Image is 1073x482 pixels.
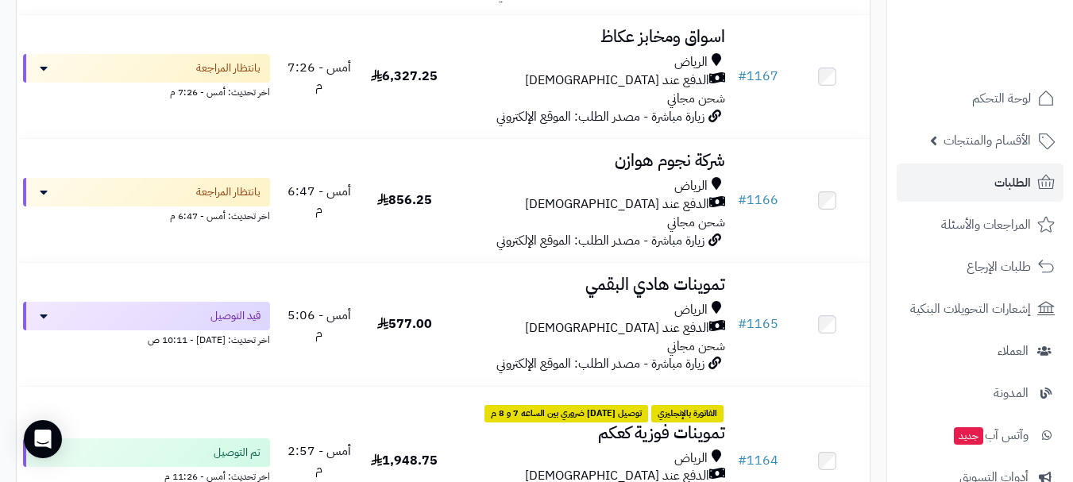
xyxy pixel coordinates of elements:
[23,206,270,223] div: اخر تحديث: أمس - 6:47 م
[897,206,1063,244] a: المراجعات والأسئلة
[651,405,724,422] span: الفاتورة بالإنجليزي
[954,427,983,445] span: جديد
[214,445,261,461] span: تم التوصيل
[525,195,709,214] span: الدفع عند [DEMOGRAPHIC_DATA]
[525,319,709,337] span: الدفع عند [DEMOGRAPHIC_DATA]
[371,451,438,470] span: 1,948.75
[674,177,708,195] span: الرياض
[910,298,1031,320] span: إشعارات التحويلات البنكية
[897,290,1063,328] a: إشعارات التحويلات البنكية
[994,172,1031,194] span: الطلبات
[667,89,725,108] span: شحن مجاني
[897,332,1063,370] a: العملاء
[377,314,432,334] span: 577.00
[371,67,438,86] span: 6,327.25
[496,107,704,126] span: زيارة مباشرة - مصدر الطلب: الموقع الإلكتروني
[738,314,747,334] span: #
[738,67,747,86] span: #
[484,405,648,422] span: توصيل [DATE] ضروري بين الساعه 7 و 8 م
[454,152,725,170] h3: شركة نجوم هوازن
[941,214,1031,236] span: المراجعات والأسئلة
[377,191,432,210] span: 856.25
[738,191,778,210] a: #1166
[454,424,725,442] h3: تموينات فوزية كعكم
[196,184,261,200] span: بانتظار المراجعة
[454,276,725,294] h3: تموينات هادي البقمي
[897,79,1063,118] a: لوحة التحكم
[738,191,747,210] span: #
[288,58,351,95] span: أمس - 7:26 م
[738,67,778,86] a: #1167
[738,314,778,334] a: #1165
[674,301,708,319] span: الرياض
[967,256,1031,278] span: طلبات الإرجاع
[897,416,1063,454] a: وآتس آبجديد
[23,330,270,347] div: اخر تحديث: [DATE] - 10:11 ص
[288,442,351,479] span: أمس - 2:57 م
[23,83,270,99] div: اخر تحديث: أمس - 7:26 م
[952,424,1029,446] span: وآتس آب
[196,60,261,76] span: بانتظار المراجعة
[965,40,1058,74] img: logo-2.png
[667,337,725,356] span: شحن مجاني
[288,182,351,219] span: أمس - 6:47 م
[24,420,62,458] div: Open Intercom Messenger
[674,53,708,71] span: الرياض
[994,382,1029,404] span: المدونة
[454,28,725,46] h3: اسواق ومخابز عكاظ
[288,306,351,343] span: أمس - 5:06 م
[738,451,778,470] a: #1164
[496,354,704,373] span: زيارة مباشرة - مصدر الطلب: الموقع الإلكتروني
[674,449,708,468] span: الرياض
[525,71,709,90] span: الدفع عند [DEMOGRAPHIC_DATA]
[944,129,1031,152] span: الأقسام والمنتجات
[998,340,1029,362] span: العملاء
[897,248,1063,286] a: طلبات الإرجاع
[496,231,704,250] span: زيارة مباشرة - مصدر الطلب: الموقع الإلكتروني
[897,374,1063,412] a: المدونة
[667,213,725,232] span: شحن مجاني
[738,451,747,470] span: #
[897,164,1063,202] a: الطلبات
[210,308,261,324] span: قيد التوصيل
[972,87,1031,110] span: لوحة التحكم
